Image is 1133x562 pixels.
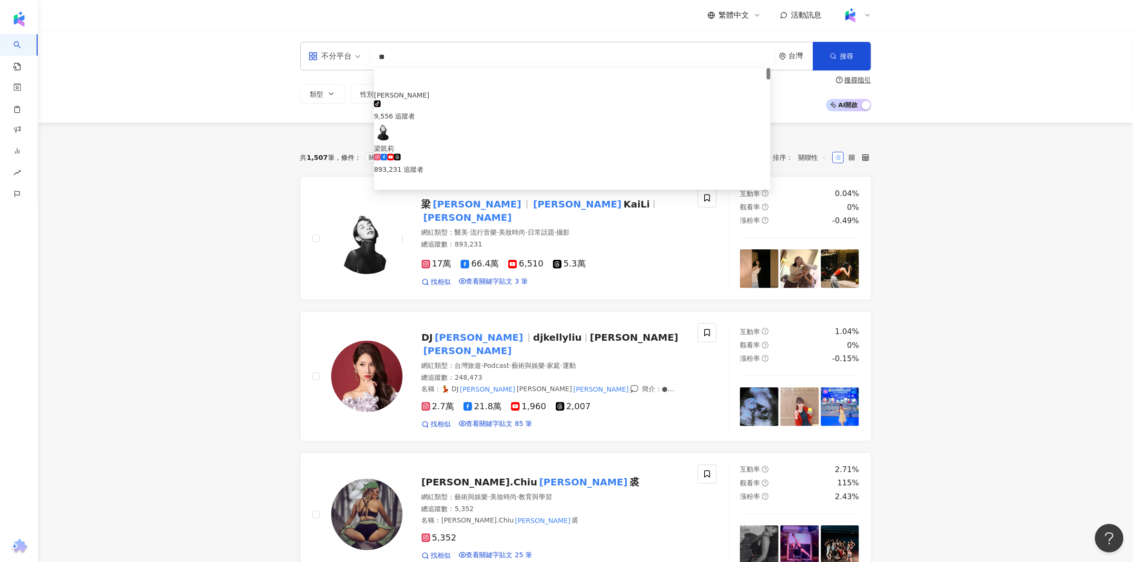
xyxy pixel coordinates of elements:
img: KOL Avatar [331,341,403,412]
div: 893,231 追蹤者 [374,164,770,175]
span: 攝影 [556,228,570,236]
button: 性別 [351,84,395,103]
span: 找相似 [431,420,451,429]
span: question-circle [762,493,768,500]
span: · [468,228,470,236]
span: question-circle [762,466,768,473]
button: 搜尋 [813,42,871,70]
span: 觀看率 [740,341,760,349]
span: [PERSON_NAME] [590,332,679,343]
span: · [488,493,490,501]
div: 排序： [773,150,832,165]
a: 找相似 [422,551,451,561]
div: 0% [847,202,859,213]
span: Podcast [483,362,509,369]
div: 2.43% [835,492,859,502]
div: 0.04% [835,188,859,199]
span: 類型 [310,90,324,98]
span: 查看關鍵字貼文 25 筆 [466,551,532,559]
a: 查看關鍵字貼文 3 筆 [459,277,528,287]
div: 共 筆 [300,154,335,161]
span: 家庭 [547,362,560,369]
span: 查看關鍵字貼文 3 筆 [466,277,528,285]
span: 💭 [630,385,638,393]
span: · [554,228,556,236]
img: KOL Avatar [331,479,403,550]
div: 搜尋指引 [845,76,871,84]
span: 找相似 [431,551,451,561]
div: [PERSON_NAME] [374,90,770,100]
span: appstore [308,51,318,61]
span: 互動率 [740,328,760,335]
span: 找相似 [431,277,451,287]
div: 網紅類型 ： [422,228,687,237]
mark: [PERSON_NAME] [537,474,630,490]
button: 類型 [300,84,345,103]
span: 漲粉率 [740,217,760,224]
mark: [PERSON_NAME] [433,330,525,345]
mark: [PERSON_NAME] [431,197,523,212]
span: 17萬 [422,259,452,269]
span: question-circle [762,217,768,224]
img: Kolr%20app%20icon%20%281%29.png [841,6,859,24]
span: 關鍵字：[PERSON_NAME] [365,152,449,163]
span: 搜尋 [840,52,854,60]
span: · [545,362,547,369]
span: 梁 [422,198,431,210]
span: 藝術與娛樂 [455,493,488,501]
span: 觀看率 [740,479,760,487]
div: 網紅類型 ： [422,493,687,502]
span: 藝術與娛樂 [512,362,545,369]
span: 5.3萬 [553,259,586,269]
span: environment [779,53,786,60]
img: post-image [821,387,859,426]
span: · [482,362,483,369]
span: · [497,228,499,236]
span: question-circle [762,328,768,335]
span: 繁體中文 [719,10,749,20]
span: · [525,228,527,236]
span: DJ [422,332,433,343]
span: KaiLi [623,198,650,210]
span: 台灣旅遊 [455,362,482,369]
span: 5,352 [422,533,457,543]
span: 觀看率 [740,203,760,211]
mark: [PERSON_NAME] [531,197,623,212]
span: question-circle [762,190,768,197]
span: 1,960 [511,402,546,412]
div: 0% [847,340,859,351]
span: 日常話題 [528,228,554,236]
img: post-image [740,249,778,288]
span: · [560,362,562,369]
mark: [PERSON_NAME] [422,210,514,225]
div: 總追蹤數 ： 5,352 [422,504,687,514]
span: 教育與學習 [519,493,552,501]
img: chrome extension [10,539,29,554]
img: KOL Avatar [374,121,393,140]
span: 醫美 [455,228,468,236]
div: 總追蹤數 ： 893,231 [422,240,687,249]
div: 網紅類型 ： [422,361,687,371]
span: [PERSON_NAME].Chiu [442,516,514,524]
span: 6,510 [508,259,543,269]
mark: [PERSON_NAME] [459,384,517,394]
a: 找相似 [422,420,451,429]
div: 9,556 追蹤者 [374,111,770,121]
mark: [PERSON_NAME] [514,515,572,526]
img: KOL Avatar [331,203,403,274]
span: 活動訊息 [791,10,822,20]
span: · [517,493,519,501]
a: 查看關鍵字貼文 25 筆 [459,551,532,561]
span: 2.7萬 [422,402,454,412]
div: -0.49% [832,216,859,226]
div: 不分平台 [308,49,352,64]
span: 關聯性 [798,150,827,165]
span: 66.4萬 [461,259,499,269]
span: 漲粉率 [740,493,760,500]
img: post-image [780,249,819,288]
span: 互動率 [740,190,760,197]
span: 運動 [562,362,576,369]
a: 查看關鍵字貼文 85 筆 [459,420,532,429]
span: 互動率 [740,465,760,473]
img: post-image [821,249,859,288]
